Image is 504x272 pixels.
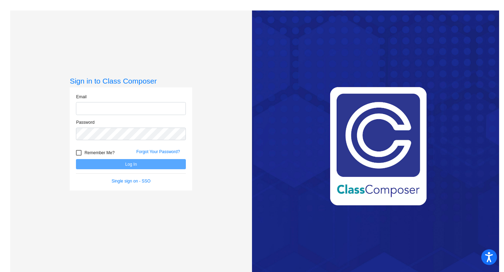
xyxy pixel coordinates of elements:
button: Log In [76,159,186,169]
a: Forgot Your Password? [136,149,180,154]
label: Email [76,94,86,100]
h3: Sign in to Class Composer [70,77,192,85]
span: Remember Me? [84,149,114,157]
a: Single sign on - SSO [112,179,150,184]
label: Password [76,119,94,126]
